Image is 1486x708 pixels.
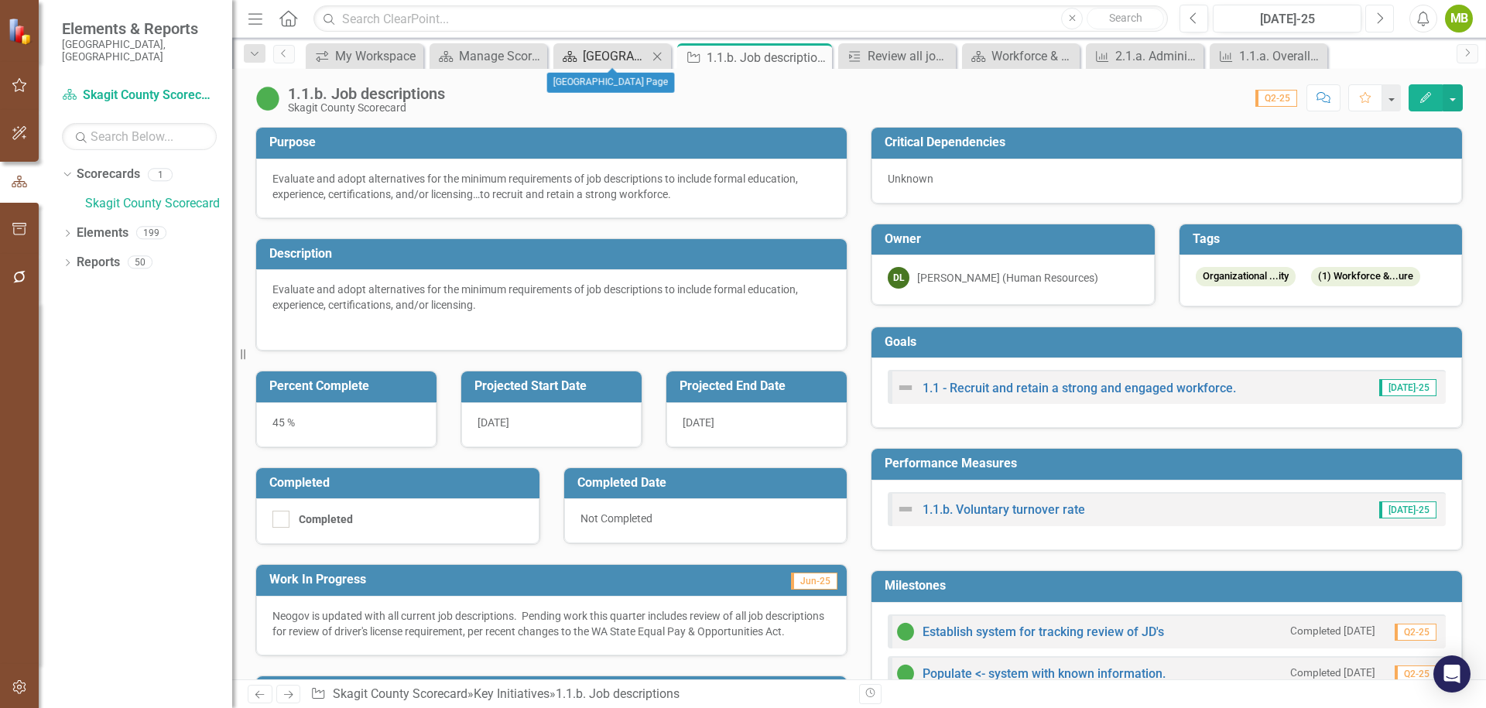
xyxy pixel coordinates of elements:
div: [DATE]-25 [1218,10,1356,29]
p: Evaluate and adopt alternatives for the minimum requirements of job descriptions to include forma... [272,282,830,316]
div: Not Completed [564,498,847,543]
div: » » [310,686,847,703]
h3: Description [269,247,839,261]
a: Scorecards [77,166,140,183]
a: Elements [77,224,128,242]
div: 1.1.a. Overall turnover rate [1239,46,1323,66]
div: 199 [136,227,166,240]
img: On Target [896,664,915,682]
h3: Goals [885,335,1454,349]
a: 1.1.a. Overall turnover rate [1214,46,1323,66]
button: [DATE]-25 [1213,5,1361,32]
a: Reports [77,254,120,272]
div: Review all job descriptions for driver's license requirement per WA State Equal Pay & Opportuniti... [868,46,952,66]
button: MB [1445,5,1473,32]
span: [DATE] [478,416,509,429]
small: [GEOGRAPHIC_DATA], [GEOGRAPHIC_DATA] [62,38,217,63]
h3: Performance Measures [885,457,1454,470]
a: [GEOGRAPHIC_DATA] Page [557,46,648,66]
div: 2.1.a. Administrative office space [1115,46,1200,66]
a: Workforce & Culture (KFA 1) Measure Dashboard [966,46,1076,66]
small: Completed [DATE] [1290,624,1375,638]
div: Manage Scorecards [459,46,543,66]
div: Workforce & Culture (KFA 1) Measure Dashboard [991,46,1076,66]
span: Jun-25 [791,573,837,590]
img: Not Defined [896,378,915,397]
div: DL [888,267,909,289]
a: Skagit County Scorecard [85,195,232,213]
h3: Owner [885,232,1147,246]
h3: Work In Progress [269,573,650,587]
h3: Completed Date [577,476,840,490]
img: Not Defined [896,500,915,518]
p: Neogov is updated with all current job descriptions. Pending work this quarter includes review of... [272,608,830,639]
div: Skagit County Scorecard [288,102,445,114]
div: 50 [128,256,152,269]
div: 45 % [256,402,437,447]
h3: Purpose [269,135,839,149]
div: Evaluate and adopt alternatives for the minimum requirements of job descriptions to include forma... [272,171,830,202]
div: Open Intercom Messenger [1433,655,1471,693]
a: Populate <- system with known information. [923,666,1166,681]
div: [PERSON_NAME] (Human Resources) [917,270,1098,286]
input: Search Below... [62,123,217,150]
span: Search [1109,12,1142,24]
a: 1.1.b. Voluntary turnover rate [923,502,1085,517]
span: (1) Workforce &...ure [1311,267,1420,286]
a: Establish system for tracking review of JD's [923,624,1164,639]
a: Skagit County Scorecard [62,87,217,104]
a: 2.1.a. Administrative office space [1090,46,1200,66]
img: On Target [896,622,915,641]
div: 1.1.b. Job descriptions [288,85,445,102]
h3: Completed [269,476,532,490]
a: My Workspace [310,46,419,66]
span: Q2-25 [1395,665,1436,682]
span: Organizational ...ity [1196,267,1296,286]
h3: Percent Complete [269,379,429,393]
div: My Workspace [335,46,419,66]
input: Search ClearPoint... [313,5,1168,32]
span: Q2-25 [1395,624,1436,641]
small: Completed [DATE] [1290,665,1375,680]
button: Search [1087,8,1164,29]
span: [DATE]-25 [1379,379,1436,396]
a: Skagit County Scorecard [333,686,467,701]
span: Elements & Reports [62,19,217,38]
a: 1.1 - Recruit and retain a strong and engaged workforce. [923,381,1236,395]
h3: Projected Start Date [474,379,634,393]
span: [DATE] [683,416,714,429]
img: ClearPoint Strategy [8,17,35,44]
div: 1.1.b. Job descriptions [707,48,828,67]
h3: Tags [1193,232,1455,246]
div: 1 [148,168,173,181]
div: 1.1.b. Job descriptions [556,686,680,701]
h3: Critical Dependencies [885,135,1454,149]
a: Review all job descriptions for driver's license requirement per WA State Equal Pay & Opportuniti... [842,46,952,66]
a: Key Initiatives [474,686,550,701]
h3: Projected End Date [680,379,839,393]
div: Unknown [888,171,1446,186]
span: Q2-25 [1255,90,1297,107]
span: [DATE]-25 [1379,501,1436,518]
img: On Target [255,86,280,111]
div: [GEOGRAPHIC_DATA] Page [583,46,648,66]
h3: Milestones [885,579,1454,593]
a: Manage Scorecards [433,46,543,66]
div: [GEOGRAPHIC_DATA] Page [547,73,675,93]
